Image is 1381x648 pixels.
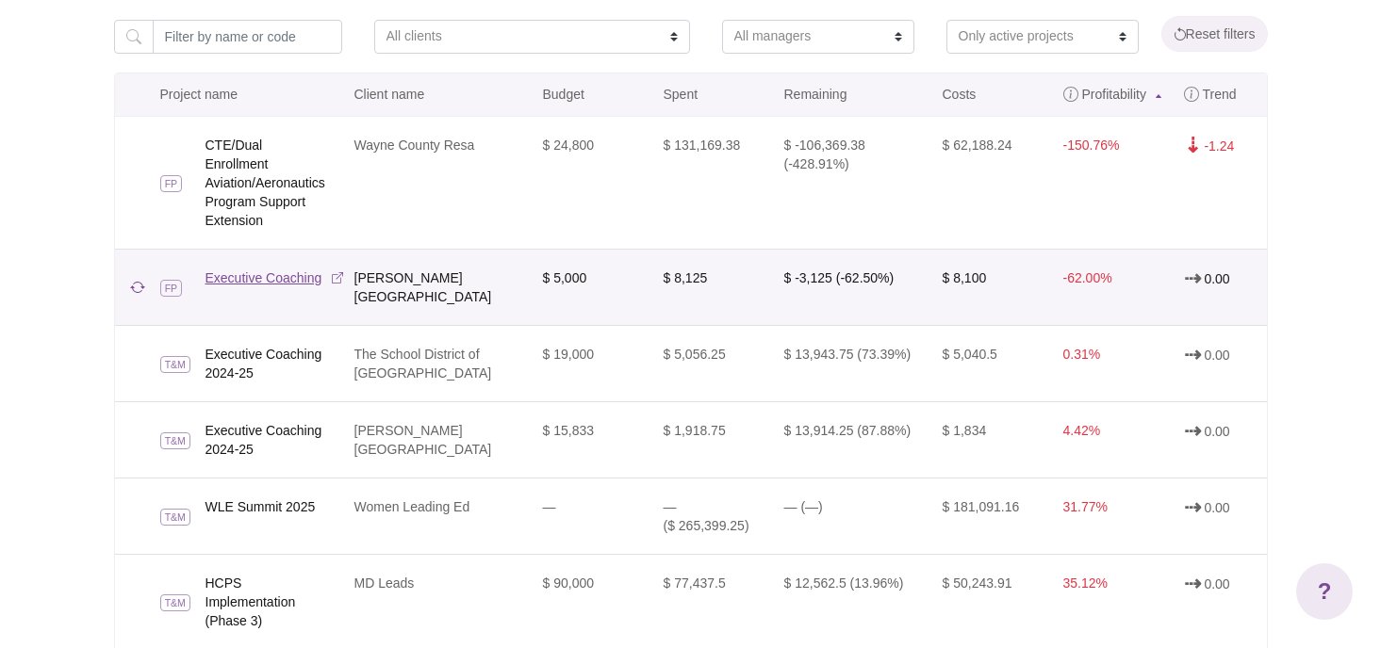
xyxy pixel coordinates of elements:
[1063,270,1112,285] span: -62.00%
[160,356,191,373] span: T&M
[1204,576,1229,591] span: 0.00
[343,73,532,116] a: Client name
[943,499,1020,514] span: $ 181,091.16
[532,249,652,325] td: $ 5,000
[652,478,773,554] td: — ($ 265,399.25)
[160,432,191,449] span: T&M
[206,345,343,382] a: Executive Coaching 2024-25
[532,478,652,554] td: —
[773,325,931,401] td: $ 13,943.75 (73.39%)
[943,270,987,285] span: $ 8,100
[773,73,931,116] a: Remaining
[532,117,652,249] td: $ 24,800
[354,138,475,153] a: Wayne County Resa
[1184,575,1201,593] span: ⇢
[354,423,492,457] a: [PERSON_NAME][GEOGRAPHIC_DATA]
[130,282,145,293] img: sync_now-9c84e01d8e912370ba7b9fb2087a1ae7f330ac19c7649f77bb8f951fbc3f49ac.svg
[652,325,773,401] td: $ 5,056.25
[1161,16,1268,52] button: Reset filters
[160,594,191,611] span: T&M
[1204,424,1229,439] span: 0.00
[1184,422,1201,441] span: ⇢
[354,575,415,591] a: MD Leads
[943,575,1012,591] span: $ 50,243.91
[1063,347,1101,362] span: 0.31%
[1204,271,1229,286] span: 0.00
[773,478,931,554] td: — (—)
[1184,137,1201,155] span: ⇣
[1318,575,1332,608] span: ?
[115,73,343,116] a: Project name
[354,499,470,514] a: Women Leading Ed
[1063,499,1108,514] span: 31.77%
[931,73,1052,116] a: Costs
[153,20,342,54] input: Filter by name or code
[1204,500,1229,515] span: 0.00
[652,401,773,478] td: $ 1,918.75
[206,421,343,459] a: Executive Coaching 2024-25
[943,347,997,362] span: $ 5,040.5
[1174,27,1186,40] img: reset-bc4064c213aae549e03720cbf3fb1d619a9d78388896aee0bf01f396d2264aee.svg
[354,270,492,304] a: [PERSON_NAME][GEOGRAPHIC_DATA]
[1063,138,1120,153] span: -150.76%
[1063,423,1101,438] span: 4.42%
[1173,73,1267,116] a: Trend
[160,280,183,297] span: FP
[206,497,343,516] a: WLE Summit 2025
[160,509,191,526] span: T&M
[1052,73,1173,116] a: Profitability
[773,401,931,478] td: $ 13,914.25 (87.88%)
[652,117,773,249] td: $ 131,169.38
[532,325,652,401] td: $ 19,000
[652,249,773,325] td: $ 8,125
[532,401,652,478] td: $ 15,833
[1184,269,1201,288] span: ⇢
[126,29,141,44] img: magnifying_glass-9633470533d9fd158e8a2866facaf6f50ffe4556dd3e3cea1e8f9016ea29b4ad.svg
[943,423,987,438] span: $ 1,834
[206,136,343,230] a: CTE/Dual Enrollment Aviation/Aeronautics Program Support Extension
[943,138,1012,153] span: $ 62,188.24
[1184,346,1201,364] span: ⇢
[206,268,343,287] a: Executive Coaching
[1204,138,1234,154] span: -1.24
[206,574,343,630] a: HCPS Implementation (Phase 3)
[160,175,183,192] span: FP
[1184,498,1201,517] span: ⇢
[1156,94,1161,98] img: sort_asc-486e9ffe7a5d0b5d827ae023700817ec45ee8f01fe4fbbf760f7c6c7b9d19fda.svg
[354,347,492,381] a: The School District of [GEOGRAPHIC_DATA]
[773,117,931,249] td: $ -106,369.38 (-428.91%)
[652,73,773,116] a: Spent
[773,249,931,325] td: $ -3,125 (-62.50%)
[532,73,652,116] a: Budget
[1204,348,1229,363] span: 0.00
[1063,575,1108,591] span: 35.12%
